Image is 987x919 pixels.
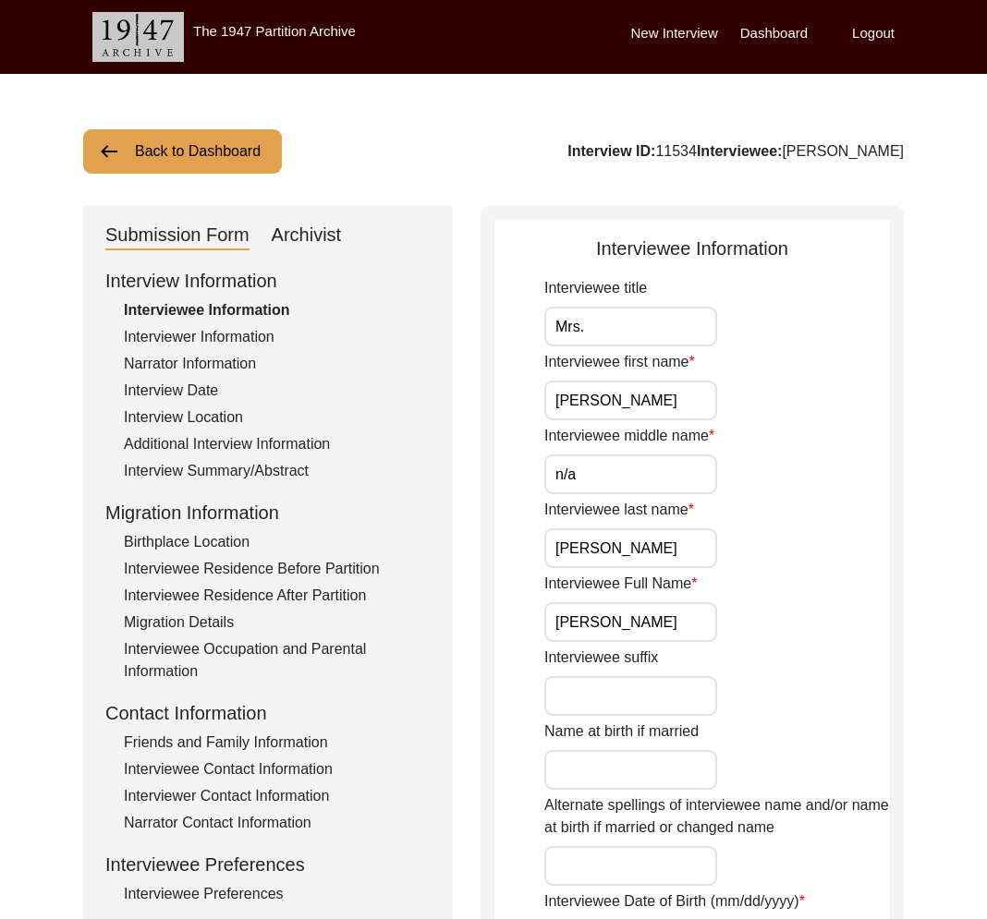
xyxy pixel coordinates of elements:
[124,785,431,807] div: Interviewer Contact Information
[124,353,431,375] div: Narrator Information
[124,585,431,607] div: Interviewee Residence After Partition
[98,140,120,163] img: arrow-left.png
[124,380,431,402] div: Interview Date
[124,732,431,754] div: Friends and Family Information
[697,143,782,159] b: Interviewee:
[193,23,356,39] label: The 1947 Partition Archive
[105,699,431,727] div: Contact Information
[105,851,431,878] div: Interviewee Preferences
[124,460,431,482] div: Interview Summary/Abstract
[124,326,431,348] div: Interviewer Information
[631,23,718,44] label: New Interview
[740,23,808,44] label: Dashboard
[544,499,694,521] label: Interviewee last name
[124,812,431,834] div: Narrator Contact Information
[544,351,695,373] label: Interviewee first name
[124,558,431,580] div: Interviewee Residence Before Partition
[105,499,431,526] div: Migration Information
[544,890,805,913] label: Interviewee Date of Birth (mm/dd/yyyy)
[124,611,431,634] div: Migration Details
[544,647,658,669] label: Interviewee suffix
[852,23,895,44] label: Logout
[567,143,655,159] b: Interview ID:
[92,12,184,62] img: header-logo.png
[105,221,250,250] div: Submission Form
[544,794,890,839] label: Alternate spellings of interviewee name and/or name at birth if married or changed name
[544,277,647,299] label: Interviewee title
[544,720,699,743] label: Name at birth if married
[105,267,431,295] div: Interview Information
[124,433,431,455] div: Additional Interview Information
[124,638,431,683] div: Interviewee Occupation and Parental Information
[567,140,904,163] div: 11534 [PERSON_NAME]
[544,425,714,447] label: Interviewee middle name
[124,758,431,780] div: Interviewee Contact Information
[124,883,431,905] div: Interviewee Preferences
[124,406,431,429] div: Interview Location
[494,235,890,262] div: Interviewee Information
[272,221,342,250] div: Archivist
[544,573,697,595] label: Interviewee Full Name
[83,129,282,174] button: Back to Dashboard
[124,531,431,553] div: Birthplace Location
[124,299,431,321] div: Interviewee Information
